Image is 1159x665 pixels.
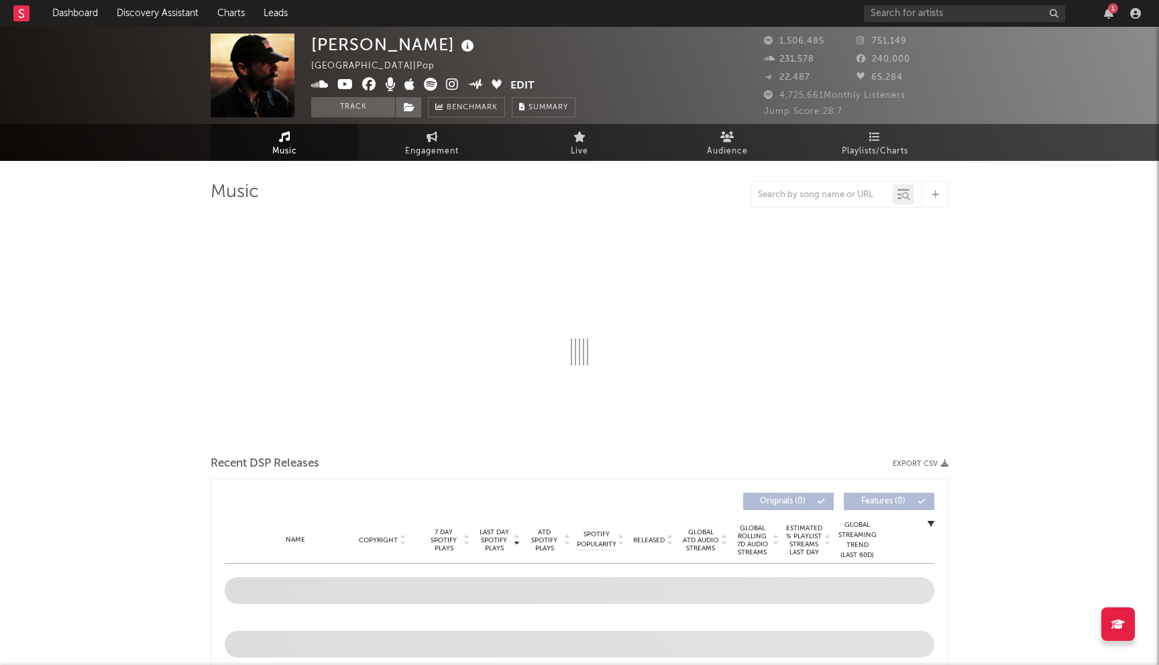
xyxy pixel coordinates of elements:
[852,497,914,505] span: Features ( 0 )
[527,528,562,552] span: ATD Spotify Plays
[653,124,801,161] a: Audience
[577,530,616,550] span: Spotify Popularity
[571,143,588,160] span: Live
[864,5,1065,22] input: Search for artists
[764,73,810,82] span: 22,487
[529,104,568,111] span: Summary
[764,107,842,116] span: Jump Score: 28.7
[764,37,824,46] span: 1,506,485
[743,493,834,510] button: Originals(0)
[764,91,905,100] span: 4,725,661 Monthly Listeners
[837,520,877,560] div: Global Streaming Trend (Last 60D)
[734,524,771,556] span: Global Rolling 7D Audio Streams
[476,528,512,552] span: Last Day Spotify Plays
[893,460,948,468] button: Export CSV
[428,97,505,117] a: Benchmark
[785,524,822,556] span: Estimated % Playlist Streams Last Day
[801,124,948,161] a: Playlists/Charts
[844,493,934,510] button: Features(0)
[311,97,395,117] button: Track
[857,37,907,46] span: 751,149
[752,497,814,505] span: Originals ( 0 )
[1108,3,1118,13] div: 1
[211,124,358,161] a: Music
[512,97,575,117] button: Summary
[682,528,719,552] span: Global ATD Audio Streams
[857,73,903,82] span: 65,284
[359,536,398,544] span: Copyright
[405,143,459,160] span: Engagement
[1104,8,1113,19] button: 1
[426,528,461,552] span: 7 Day Spotify Plays
[633,536,665,544] span: Released
[252,535,339,545] div: Name
[751,190,893,200] input: Search by song name or URL
[311,58,450,74] div: [GEOGRAPHIC_DATA] | Pop
[510,78,535,95] button: Edit
[358,124,506,161] a: Engagement
[506,124,653,161] a: Live
[764,55,814,64] span: 231,578
[447,100,498,116] span: Benchmark
[311,34,478,56] div: [PERSON_NAME]
[842,143,908,160] span: Playlists/Charts
[272,143,297,160] span: Music
[857,55,910,64] span: 240,000
[707,143,748,160] span: Audience
[211,456,319,472] span: Recent DSP Releases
